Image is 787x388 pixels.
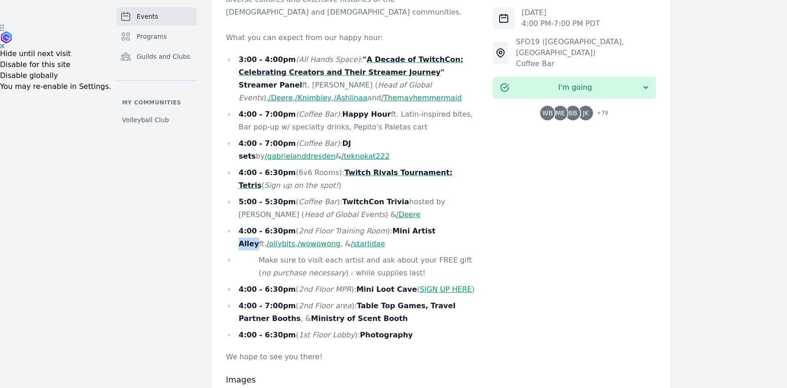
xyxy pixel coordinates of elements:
span: JK [583,110,588,116]
strong: 4:00 - 6:30pm [239,168,296,177]
strong: " [363,55,367,64]
span: I'm going [509,82,641,93]
li: : ft. Latin-inspired bites, Bar pop-up w/ specialty drinks, Pepito's Paletas cart [226,108,478,134]
a: /Themayhemmermaid [381,93,462,102]
em: (All Hands Space) [296,55,361,64]
span: BB [569,110,577,116]
span: + 79 [591,108,608,120]
strong: 4:00 - 6:30pm [239,227,296,235]
span: Events [137,12,158,21]
em: 2nd Floor area [299,301,352,310]
strong: 4:00 - 7:00pm [239,301,296,310]
a: /gabrielanddresden [265,152,336,160]
a: /Deere [396,210,420,219]
strong: 4:00 - 6:30pm [239,331,296,339]
span: ME [556,110,565,116]
em: 2nd Floor MPR [299,285,351,294]
span: Guilds and Clubs [137,52,190,61]
a: Programs [117,27,197,46]
strong: 4:00 - 7:00pm [239,139,296,148]
em: Sign up on the spot! [264,181,338,190]
span: Volleyball Club [122,115,169,124]
strong: 5:00 - 5:30pm [239,197,296,206]
a: Volleyball Club [117,112,197,128]
strong: Streamer Panel [239,81,302,89]
a: /Ashlinaa [334,93,367,102]
a: /starlidae [351,239,385,248]
strong: 4:00 - 6:30pm [239,285,296,294]
a: Twitch Rivals Tournament: Tetris [239,168,453,190]
a: /Knimbley [295,93,332,102]
a: /wowowong [297,239,340,248]
li: : ft. [PERSON_NAME] ( ), , , and [226,53,478,104]
nav: Sidebar [117,7,197,128]
span: WB [542,110,552,116]
a: /ollybits [266,239,295,248]
li: ( ): hosted by [PERSON_NAME] ( ) & [226,196,478,221]
em: Coffee Bar [299,197,337,206]
a: SIGN UP HERE [420,285,472,294]
div: SFO19 ([GEOGRAPHIC_DATA], [GEOGRAPHIC_DATA]) [516,36,656,58]
li: (6v6 Rooms): ( ) [226,166,478,192]
button: I'm going [493,77,656,98]
a: /Deere [269,93,293,102]
a: Events [117,7,197,26]
em: (Coffee Bar) [296,139,340,148]
em: 1st Floor Lobby [299,331,355,339]
li: ( ): ft. , , & [226,225,478,250]
strong: TwitchCon Trivia [342,197,409,206]
p: [DATE] [522,7,600,18]
em: Head of Global Events [304,210,385,219]
strong: Photography [360,331,413,339]
em: 2nd Floor Training Room [299,227,387,235]
strong: Mini Loot Cave [356,285,417,294]
div: Coffee Bar [516,58,656,69]
strong: " [440,68,444,77]
p: What you can expect from our happy hour: [226,31,478,44]
em: (Coffee Bar) [296,110,340,119]
strong: 4:00 - 7:00pm [239,110,296,119]
p: My communities [117,99,197,106]
li: ( ): , & [226,300,478,325]
p: We hope to see you there! [226,351,478,363]
em: no purchase necessary [261,269,346,277]
h3: Images [226,374,478,385]
strong: Happy Hour [342,110,391,119]
li: ( ): ( ) [226,283,478,296]
a: /teknokat222 [341,152,389,160]
p: 4:00 PM - 7:00 PM PDT [522,18,600,29]
a: Guilds and Clubs [117,47,197,66]
span: Programs [137,32,167,41]
li: ( ): [226,329,478,341]
li: : by & [226,137,478,163]
strong: Ministry of Scent Booth [311,314,408,323]
strong: 3:00 - 4:00pm [239,55,296,64]
strong: Table Top Games, [357,301,429,310]
li: Make sure to visit each artist and ask about your FREE gift ( ) - while supplies last! [226,254,478,279]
